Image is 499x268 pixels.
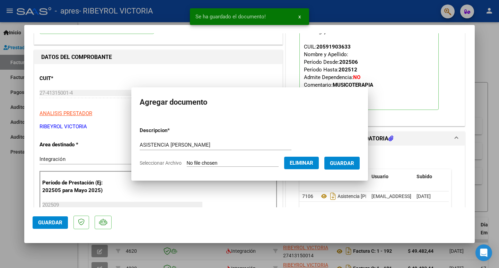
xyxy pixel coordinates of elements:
strong: NO [353,74,360,80]
span: Guardar [38,219,62,226]
h2: Agregar documento [140,96,360,109]
span: x [298,14,301,20]
span: Subido [417,174,432,179]
span: 7106 [302,193,313,199]
span: Asistencia [PERSON_NAME] [319,193,398,199]
span: Se ha guardado el documento! [195,13,266,20]
p: Area destinado * [40,141,111,149]
p: CUIT [40,75,111,83]
strong: 202506 [339,59,358,65]
button: Eliminar [284,157,319,169]
datatable-header-cell: Subido [414,169,448,184]
span: Comentario: [304,82,373,88]
span: Seleccionar Archivo [140,160,182,166]
p: RIBEYROL VICTORIA [40,123,277,131]
span: Integración [40,156,65,162]
span: Eliminar [290,160,313,166]
span: [EMAIL_ADDRESS][DOMAIN_NAME] - [PERSON_NAME] [371,193,489,199]
p: Descripcion [140,127,206,135]
button: Guardar [33,216,68,229]
span: ANALISIS PRESTADOR [40,110,92,116]
strong: DATOS DEL COMPROBANTE [41,54,112,60]
strong: 202512 [339,67,357,73]
button: Guardar [324,157,360,170]
p: Período de Prestación (Ej: 202505 para Mayo 2025) [42,179,112,194]
p: Legajo preaprobado para Período de Prestación: [299,18,439,110]
div: 20591903633 [316,43,351,51]
strong: MUSICOTERAPIA [333,82,373,88]
span: Guardar [330,160,354,166]
div: Open Intercom Messenger [475,244,492,261]
datatable-header-cell: Usuario [369,169,414,184]
mat-expansion-panel-header: DOCUMENTACIÓN RESPALDATORIA [286,132,465,146]
span: Usuario [371,174,388,179]
span: CUIL: Nombre y Apellido: Período Desde: Período Hasta: Admite Dependencia: [304,44,373,88]
span: [DATE] [417,193,431,199]
datatable-header-cell: Acción [448,169,483,184]
div: PREAPROBACIÓN PARA INTEGRACION [286,7,465,126]
i: Descargar documento [329,191,338,202]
